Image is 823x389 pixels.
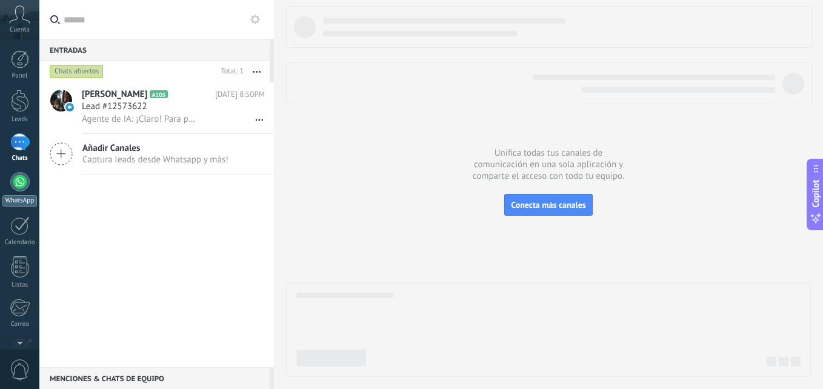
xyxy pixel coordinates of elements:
span: Lead #12573622 [82,101,147,113]
div: Entradas [39,39,270,61]
button: Más [244,61,270,82]
button: Conecta más canales [504,194,592,216]
div: Menciones & Chats de equipo [39,367,270,389]
span: Copilot [810,180,822,208]
span: A105 [150,90,167,98]
div: Correo [2,321,38,328]
span: Cuenta [10,26,30,34]
div: Chats abiertos [50,64,104,79]
div: Panel [2,72,38,80]
div: Leads [2,116,38,124]
div: Total: 1 [216,65,244,78]
span: Agente de IA: ¡Claro! Para postularte en el área Operativa, por favor completa el siguiente formu... [82,113,198,125]
a: avataricon[PERSON_NAME]A105[DATE] 8:50PMLead #12573622Agente de IA: ¡Claro! Para postularte en el... [39,82,274,133]
div: Chats [2,155,38,162]
div: WhatsApp [2,195,37,207]
div: Calendario [2,239,38,247]
span: Conecta más canales [511,199,585,210]
div: Listas [2,281,38,289]
span: Captura leads desde Whatsapp y más! [82,154,228,165]
span: [PERSON_NAME] [82,88,147,101]
span: Añadir Canales [82,142,228,154]
span: [DATE] 8:50PM [215,88,265,101]
img: icon [65,103,74,111]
